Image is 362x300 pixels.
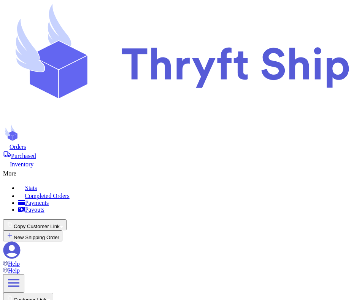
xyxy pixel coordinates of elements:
span: Payouts [25,206,44,213]
span: Completed Orders [25,193,70,199]
span: Help [8,267,20,274]
a: Completed Orders [18,191,359,199]
a: Help [3,260,20,267]
span: Inventory [10,161,33,168]
a: Purchased [3,150,359,160]
span: Orders [10,144,26,150]
a: Help [3,267,20,274]
button: New Shipping Order [3,230,62,241]
span: Stats [25,185,37,191]
span: Payments [25,199,49,206]
a: Inventory [3,160,359,168]
a: Payments [18,199,359,206]
a: Orders [3,143,359,150]
span: Purchased [11,153,36,159]
div: More [3,168,359,177]
button: Copy Customer Link [3,219,67,230]
a: Stats [18,183,359,191]
a: Payouts [18,206,359,213]
span: Help [8,260,20,267]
